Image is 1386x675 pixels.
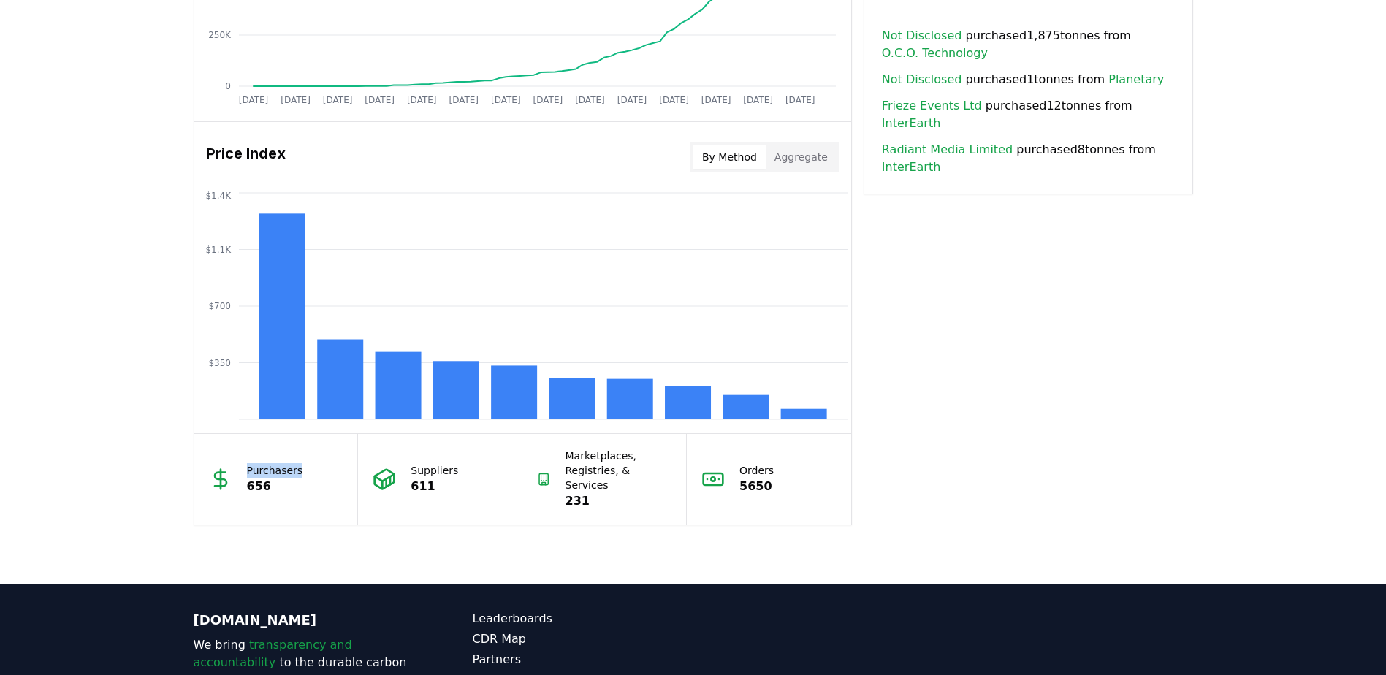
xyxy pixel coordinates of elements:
p: 656 [247,478,303,495]
p: Marketplaces, Registries, & Services [566,449,672,492]
tspan: [DATE] [449,95,479,105]
a: Partners [473,651,693,668]
a: CDR Map [473,630,693,648]
tspan: [DATE] [701,95,731,105]
tspan: $700 [208,301,231,311]
tspan: [DATE] [617,95,647,105]
p: Suppliers [411,463,458,478]
tspan: $1.1K [205,245,232,255]
tspan: 250K [208,30,232,40]
p: 611 [411,478,458,495]
tspan: [DATE] [406,95,436,105]
tspan: [DATE] [743,95,773,105]
span: purchased 8 tonnes from [882,141,1175,176]
span: purchased 1 tonnes from [882,71,1164,88]
p: Orders [739,463,774,478]
tspan: 0 [225,81,231,91]
p: 231 [566,492,672,510]
tspan: $350 [208,358,231,368]
span: purchased 1,875 tonnes from [882,27,1175,62]
a: InterEarth [882,115,940,132]
tspan: [DATE] [365,95,395,105]
a: Not Disclosed [882,27,962,45]
button: By Method [693,145,766,169]
a: Frieze Events Ltd [882,97,982,115]
p: 5650 [739,478,774,495]
p: [DOMAIN_NAME] [194,610,414,630]
button: Aggregate [766,145,837,169]
tspan: [DATE] [281,95,311,105]
tspan: $1.4K [205,191,232,201]
tspan: [DATE] [785,95,815,105]
tspan: [DATE] [659,95,689,105]
a: InterEarth [882,159,940,176]
a: Radiant Media Limited [882,141,1013,159]
span: purchased 12 tonnes from [882,97,1175,132]
a: Planetary [1108,71,1164,88]
h3: Price Index [206,142,286,172]
tspan: [DATE] [575,95,605,105]
a: Not Disclosed [882,71,962,88]
a: O.C.O. Technology [882,45,988,62]
tspan: [DATE] [322,95,352,105]
span: transparency and accountability [194,638,352,669]
tspan: [DATE] [238,95,268,105]
tspan: [DATE] [491,95,521,105]
a: Leaderboards [473,610,693,628]
p: Purchasers [247,463,303,478]
tspan: [DATE] [533,95,563,105]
